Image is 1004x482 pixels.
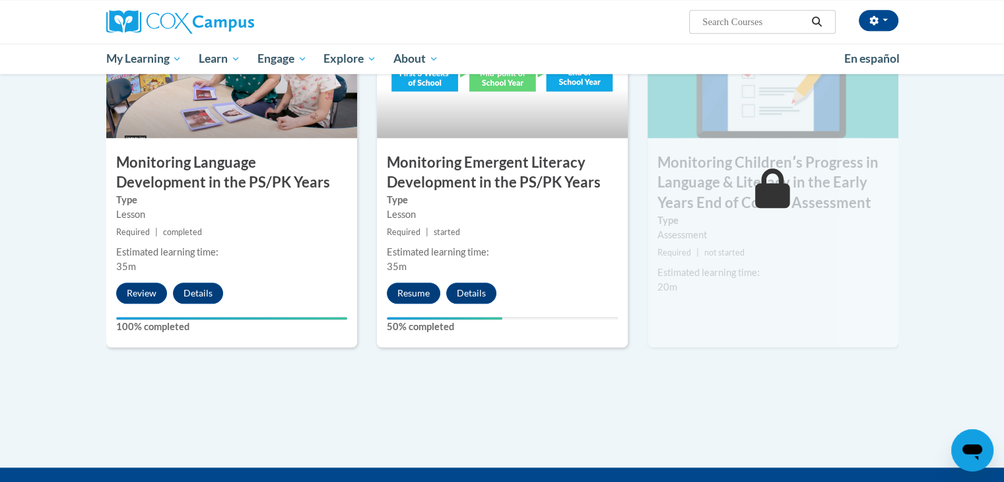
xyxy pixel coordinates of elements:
label: 50% completed [387,320,618,334]
span: | [155,227,158,237]
span: Learn [199,51,240,67]
div: Your progress [116,317,347,320]
h3: Monitoring Language Development in the PS/PK Years [106,153,357,193]
button: Details [173,283,223,304]
span: completed [163,227,202,237]
span: 35m [116,261,136,272]
div: Lesson [387,207,618,222]
h3: Monitoring Childrenʹs Progress in Language & Literacy in the Early Years End of Course Assessment [648,153,898,213]
h3: Monitoring Emergent Literacy Development in the PS/PK Years [377,153,628,193]
div: Main menu [86,44,918,74]
span: | [426,227,428,237]
div: Estimated learning time: [116,245,347,259]
button: Details [446,283,496,304]
button: Resume [387,283,440,304]
label: 100% completed [116,320,347,334]
div: Estimated learning time: [387,245,618,259]
a: My Learning [98,44,191,74]
span: Required [657,248,691,258]
a: About [385,44,447,74]
img: Cox Campus [106,10,254,34]
span: About [393,51,438,67]
span: not started [704,248,745,258]
input: Search Courses [701,14,807,30]
span: 35m [387,261,407,272]
span: Engage [257,51,307,67]
span: | [696,248,699,258]
div: Estimated learning time: [657,265,888,280]
a: Cox Campus [106,10,357,34]
button: Search [807,14,826,30]
span: started [434,227,460,237]
label: Type [116,193,347,207]
button: Account Settings [859,10,898,31]
label: Type [657,213,888,228]
a: Learn [190,44,249,74]
button: Review [116,283,167,304]
span: Required [116,227,150,237]
span: Required [387,227,420,237]
a: Engage [249,44,316,74]
label: Type [387,193,618,207]
span: Explore [323,51,376,67]
div: Lesson [116,207,347,222]
a: Explore [315,44,385,74]
span: 20m [657,281,677,293]
iframe: Button to launch messaging window [951,429,993,471]
div: Your progress [387,317,502,320]
div: Assessment [657,228,888,242]
a: En español [836,45,908,73]
span: My Learning [106,51,182,67]
span: En español [844,52,900,65]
